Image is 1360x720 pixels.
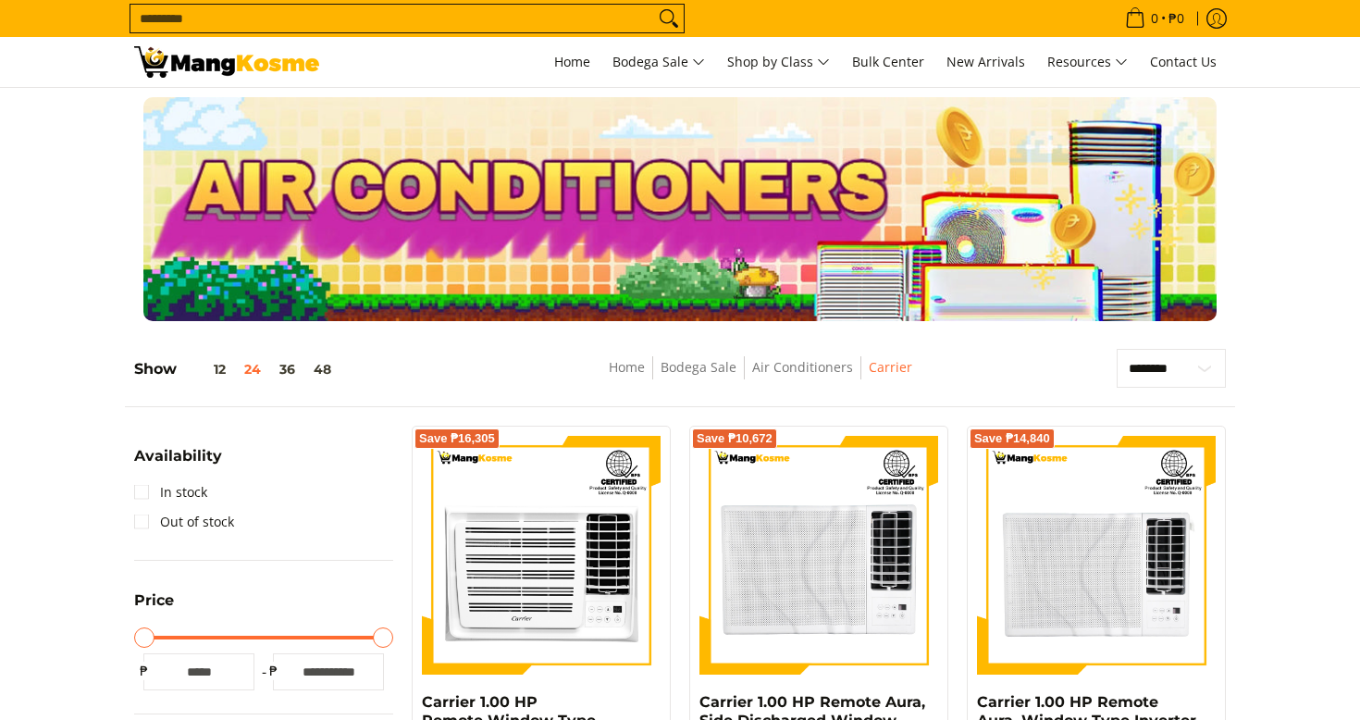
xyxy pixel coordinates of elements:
[177,362,235,377] button: 12
[603,37,714,87] a: Bodega Sale
[134,46,319,78] img: Bodega Sale Aircon l Mang Kosme: Home Appliances Warehouse Sale Carrier | Page 2
[1150,53,1217,70] span: Contact Us
[477,356,1044,398] nav: Breadcrumbs
[1166,12,1187,25] span: ₱0
[612,51,705,74] span: Bodega Sale
[134,360,340,379] h5: Show
[270,362,304,377] button: 36
[974,433,1050,444] span: Save ₱14,840
[134,449,222,478] summary: Open
[134,478,207,507] a: In stock
[134,593,174,622] summary: Open
[852,53,924,70] span: Bulk Center
[843,37,933,87] a: Bulk Center
[727,51,830,74] span: Shop by Class
[338,37,1226,87] nav: Main Menu
[1148,12,1161,25] span: 0
[654,5,684,32] button: Search
[609,358,645,376] a: Home
[419,433,495,444] span: Save ₱16,305
[554,53,590,70] span: Home
[1119,8,1190,29] span: •
[699,436,938,675] img: Carrier 1.00 HP Remote Aura, Side Discharged Window-Type Air Conditioner (Class B)
[1047,51,1128,74] span: Resources
[937,37,1034,87] a: New Arrivals
[235,362,270,377] button: 24
[661,358,736,376] a: Bodega Sale
[697,433,773,444] span: Save ₱10,672
[134,449,222,464] span: Availability
[1141,37,1226,87] a: Contact Us
[422,436,661,675] img: Carrier 1.00 HP Remote Window-Type Compact Inverter Air Conditioner (Class B)
[134,662,153,680] span: ₱
[946,53,1025,70] span: New Arrivals
[134,593,174,608] span: Price
[869,356,912,379] span: Carrier
[264,662,282,680] span: ₱
[1038,37,1137,87] a: Resources
[545,37,600,87] a: Home
[718,37,839,87] a: Shop by Class
[977,436,1216,675] img: Carrier 1.00 HP Remote Aura, Window-Type Inverter Air Conditioner (Class B)
[304,362,340,377] button: 48
[134,507,234,537] a: Out of stock
[752,358,853,376] a: Air Conditioners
